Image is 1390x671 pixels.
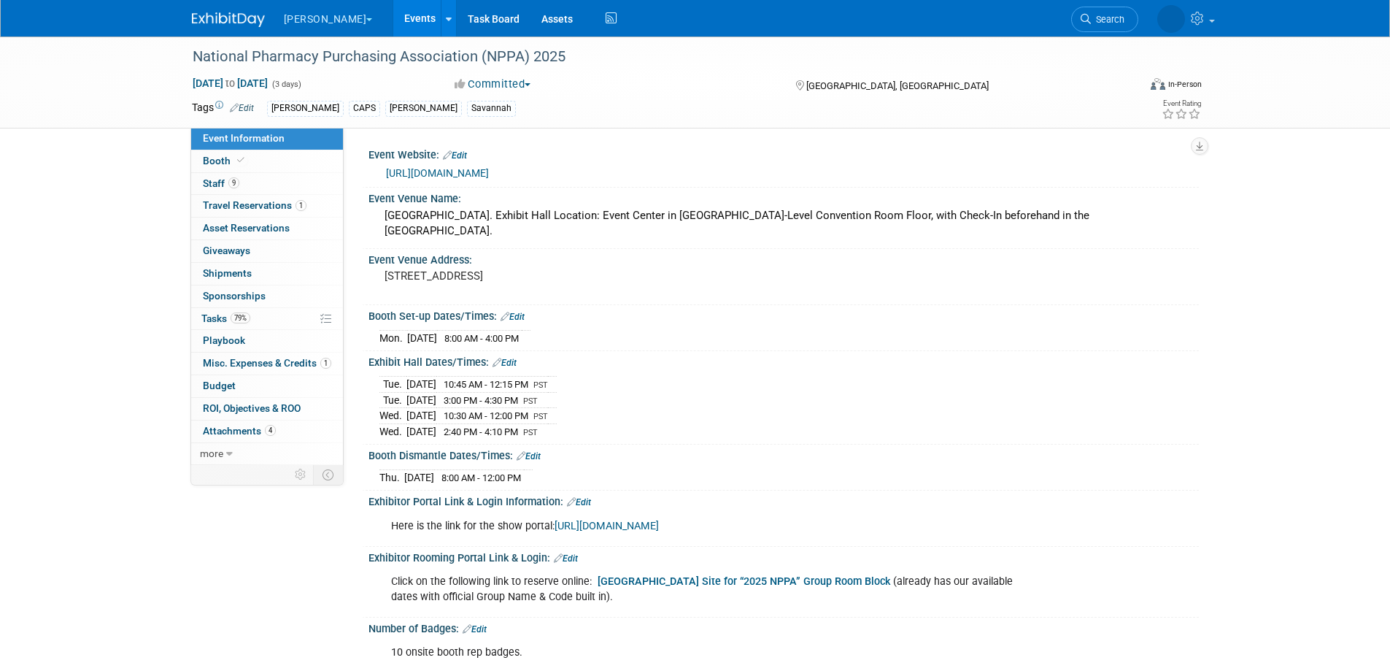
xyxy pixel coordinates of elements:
[444,333,519,344] span: 8:00 AM - 4:00 PM
[191,308,343,330] a: Tasks79%
[203,290,266,302] span: Sponsorships
[320,358,331,369] span: 1
[203,267,252,279] span: Shipments
[598,575,890,588] a: [GEOGRAPHIC_DATA] Site for “2025 NPPA” Group Room Block
[1091,14,1124,25] span: Search
[407,330,437,345] td: [DATE]
[203,425,276,437] span: Attachments
[444,379,528,390] span: 10:45 AM - 12:15 PM
[1052,76,1202,98] div: Event Format
[267,101,344,116] div: [PERSON_NAME]
[192,12,265,27] img: ExhibitDay
[386,167,489,179] a: [URL][DOMAIN_NAME]
[230,103,254,113] a: Edit
[406,408,436,424] td: [DATE]
[368,249,1199,267] div: Event Venue Address:
[379,408,406,424] td: Wed.
[385,269,698,283] pre: [STREET_ADDRESS]
[381,638,1038,667] div: 10 onsite booth rep badges.
[368,305,1199,324] div: Booth Set-up Dates/Times:
[191,240,343,262] a: Giveaways
[555,520,659,532] a: [URL][DOMAIN_NAME]
[368,491,1199,510] div: Exhibitor Portal Link & Login Information:
[1151,78,1165,90] img: Format-Inperson.png
[203,132,285,144] span: Event Information
[443,150,467,161] a: Edit
[381,567,1038,611] div: Click on the following link to reserve online: (already has our available dates with official Gro...
[200,448,223,459] span: more
[523,396,538,406] span: PST
[379,204,1188,243] div: [GEOGRAPHIC_DATA]. Exhibit Hall Location: Event Center in [GEOGRAPHIC_DATA]-Level Convention Room...
[368,188,1199,206] div: Event Venue Name:
[517,451,541,461] a: Edit
[188,44,1116,70] div: National Pharmacy Purchasing Association (NPPA) 2025
[191,195,343,217] a: Travel Reservations1
[554,553,578,564] a: Edit
[203,177,239,189] span: Staff
[1157,5,1185,33] img: Dawn Brown
[368,144,1199,163] div: Event Website:
[441,472,521,483] span: 8:00 AM - 12:00 PM
[191,285,343,307] a: Sponsorships
[1071,7,1138,32] a: Search
[192,77,269,90] span: [DATE] [DATE]
[191,218,343,239] a: Asset Reservations
[296,200,306,211] span: 1
[349,101,380,116] div: CAPS
[501,312,525,322] a: Edit
[203,222,290,234] span: Asset Reservations
[191,173,343,195] a: Staff9
[203,334,245,346] span: Playbook
[191,330,343,352] a: Playbook
[406,376,436,392] td: [DATE]
[533,380,548,390] span: PST
[203,245,250,256] span: Giveaways
[203,402,301,414] span: ROI, Objectives & ROO
[191,128,343,150] a: Event Information
[228,177,239,188] span: 9
[313,465,343,484] td: Toggle Event Tabs
[385,101,462,116] div: [PERSON_NAME]
[444,410,528,421] span: 10:30 AM - 12:00 PM
[368,445,1199,464] div: Booth Dismantle Dates/Times:
[449,77,536,92] button: Committed
[237,156,244,164] i: Booth reservation complete
[463,624,487,634] a: Edit
[567,497,591,507] a: Edit
[288,465,314,484] td: Personalize Event Tab Strip
[191,263,343,285] a: Shipments
[203,199,306,211] span: Travel Reservations
[192,100,254,117] td: Tags
[379,469,404,485] td: Thu.
[191,150,343,172] a: Booth
[379,376,406,392] td: Tue.
[201,313,250,324] span: Tasks
[368,547,1199,566] div: Exhibitor Rooming Portal Link & Login:
[368,618,1199,637] div: Number of Badges:
[806,80,989,91] span: [GEOGRAPHIC_DATA], [GEOGRAPHIC_DATA]
[191,443,343,465] a: more
[467,101,516,116] div: Savannah
[406,392,436,408] td: [DATE]
[223,77,237,89] span: to
[493,358,517,368] a: Edit
[1167,79,1202,90] div: In-Person
[191,421,343,442] a: Attachments4
[1162,100,1201,107] div: Event Rating
[444,426,518,437] span: 2:40 PM - 4:10 PM
[191,398,343,420] a: ROI, Objectives & ROO
[379,330,407,345] td: Mon.
[203,380,236,391] span: Budget
[231,313,250,323] span: 79%
[271,80,301,89] span: (3 days)
[203,357,331,369] span: Misc. Expenses & Credits
[265,425,276,436] span: 4
[406,423,436,439] td: [DATE]
[191,353,343,375] a: Misc. Expenses & Credits1
[523,428,538,437] span: PST
[379,423,406,439] td: Wed.
[404,469,434,485] td: [DATE]
[191,375,343,397] a: Budget
[203,155,247,166] span: Booth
